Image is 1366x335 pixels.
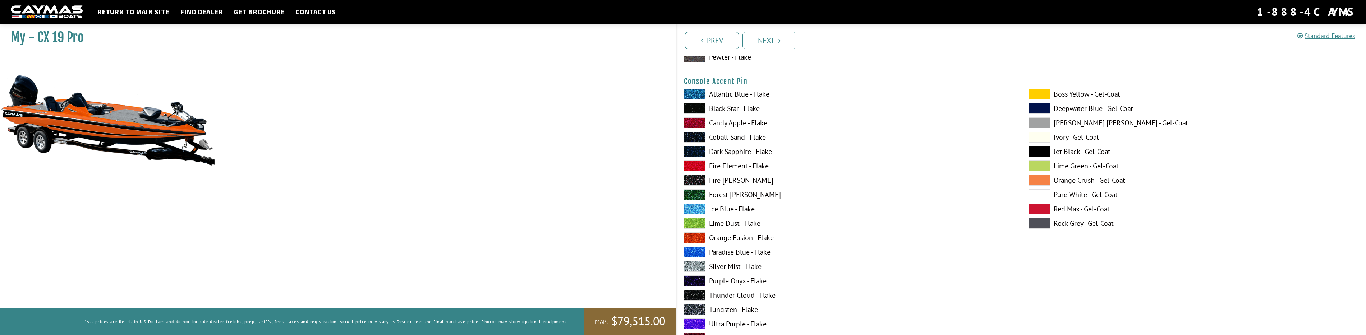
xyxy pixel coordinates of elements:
[611,314,665,329] span: $79,515.00
[1029,204,1359,214] label: Red Max - Gel-Coat
[1257,4,1355,20] div: 1-888-4CAYMAS
[684,232,1014,243] label: Orange Fusion - Flake
[1297,32,1355,40] a: Standard Features
[1029,218,1359,229] label: Rock Grey - Gel-Coat
[684,189,1014,200] label: Forest [PERSON_NAME]
[93,7,173,17] a: Return to main site
[684,132,1014,143] label: Cobalt Sand - Flake
[684,218,1014,229] label: Lime Dust - Flake
[11,29,658,46] h1: My - CX 19 Pro
[684,204,1014,214] label: Ice Blue - Flake
[684,175,1014,186] label: Fire [PERSON_NAME]
[684,117,1014,128] label: Candy Apple - Flake
[292,7,339,17] a: Contact Us
[684,261,1014,272] label: Silver Mist - Flake
[1029,160,1359,171] label: Lime Green - Gel-Coat
[684,77,1359,86] h4: Console Accent Pin
[595,318,608,325] span: MAP:
[684,52,1014,62] label: Pewter - Flake
[684,275,1014,286] label: Purple Onyx - Flake
[84,316,568,327] p: *All prices are Retail in US Dollars and do not include dealer freight, prep, tariffs, fees, taxe...
[584,308,676,335] a: MAP:$79,515.00
[176,7,226,17] a: Find Dealer
[684,318,1014,329] label: Ultra Purple - Flake
[684,304,1014,315] label: Tungsten - Flake
[11,5,83,19] img: white-logo-c9c8dbefe5ff5ceceb0f0178aa75bf4bb51f6bca0971e226c86eb53dfe498488.png
[230,7,288,17] a: Get Brochure
[1029,132,1359,143] label: Ivory - Gel-Coat
[1029,189,1359,200] label: Pure White - Gel-Coat
[684,160,1014,171] label: Fire Element - Flake
[1029,146,1359,157] label: Jet Black - Gel-Coat
[684,146,1014,157] label: Dark Sapphire - Flake
[684,290,1014,301] label: Thunder Cloud - Flake
[684,89,1014,99] label: Atlantic Blue - Flake
[1029,175,1359,186] label: Orange Crush - Gel-Coat
[1029,117,1359,128] label: [PERSON_NAME] [PERSON_NAME] - Gel-Coat
[1029,89,1359,99] label: Boss Yellow - Gel-Coat
[684,103,1014,114] label: Black Star - Flake
[684,247,1014,257] label: Paradise Blue - Flake
[1029,103,1359,114] label: Deepwater Blue - Gel-Coat
[742,32,796,49] a: Next
[685,32,739,49] a: Prev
